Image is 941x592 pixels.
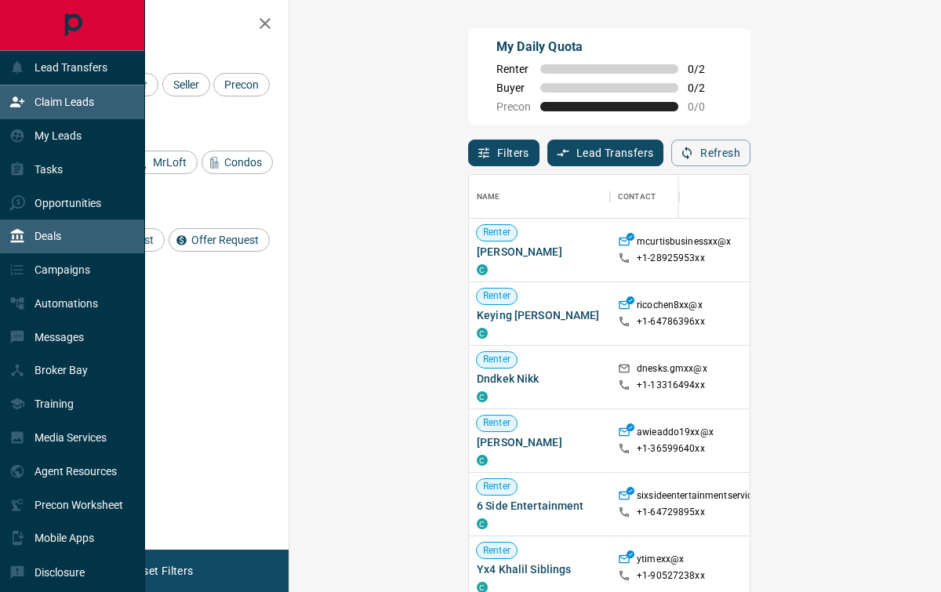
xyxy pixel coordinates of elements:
[637,362,707,379] p: dnesks.gmxx@x
[477,498,602,514] span: 6 Side Entertainment
[468,140,540,166] button: Filters
[477,226,517,239] span: Renter
[477,371,602,387] span: Dndkek Nikk
[477,434,602,450] span: [PERSON_NAME]
[202,151,273,174] div: Condos
[477,480,517,493] span: Renter
[637,426,714,442] p: awieaddo19xx@x
[496,82,531,94] span: Buyer
[496,63,531,75] span: Renter
[637,315,705,329] p: +1- 64786396xx
[477,289,517,303] span: Renter
[637,252,705,265] p: +1- 28925953xx
[618,175,656,219] div: Contact
[130,151,198,174] div: MrLoft
[213,73,270,96] div: Precon
[637,379,705,392] p: +1- 13316494xx
[477,416,517,430] span: Renter
[637,553,684,569] p: ytimexx@x
[477,544,517,557] span: Renter
[637,442,705,456] p: +1- 36599640xx
[219,78,264,91] span: Precon
[147,156,192,169] span: MrLoft
[610,175,736,219] div: Contact
[671,140,750,166] button: Refresh
[50,16,273,35] h2: Filters
[477,518,488,529] div: condos.ca
[219,156,267,169] span: Condos
[477,175,500,219] div: Name
[637,235,731,252] p: mcurtisbusinessxx@x
[169,228,270,252] div: Offer Request
[477,307,602,323] span: Keying [PERSON_NAME]
[477,244,602,260] span: [PERSON_NAME]
[477,264,488,275] div: condos.ca
[162,73,210,96] div: Seller
[477,353,517,366] span: Renter
[637,569,705,583] p: +1- 90527238xx
[637,506,705,519] p: +1- 64729895xx
[477,328,488,339] div: condos.ca
[688,82,722,94] span: 0 / 2
[547,140,664,166] button: Lead Transfers
[477,455,488,466] div: condos.ca
[688,100,722,113] span: 0 / 0
[477,391,488,402] div: condos.ca
[496,38,722,56] p: My Daily Quota
[688,63,722,75] span: 0 / 2
[637,299,703,315] p: ricochen8xx@x
[168,78,205,91] span: Seller
[469,175,610,219] div: Name
[637,489,776,506] p: sixsideentertainmentservicxx@x
[477,561,602,577] span: Yx4 Khalil Siblings
[186,234,264,246] span: Offer Request
[496,100,531,113] span: Precon
[119,557,203,584] button: Reset Filters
